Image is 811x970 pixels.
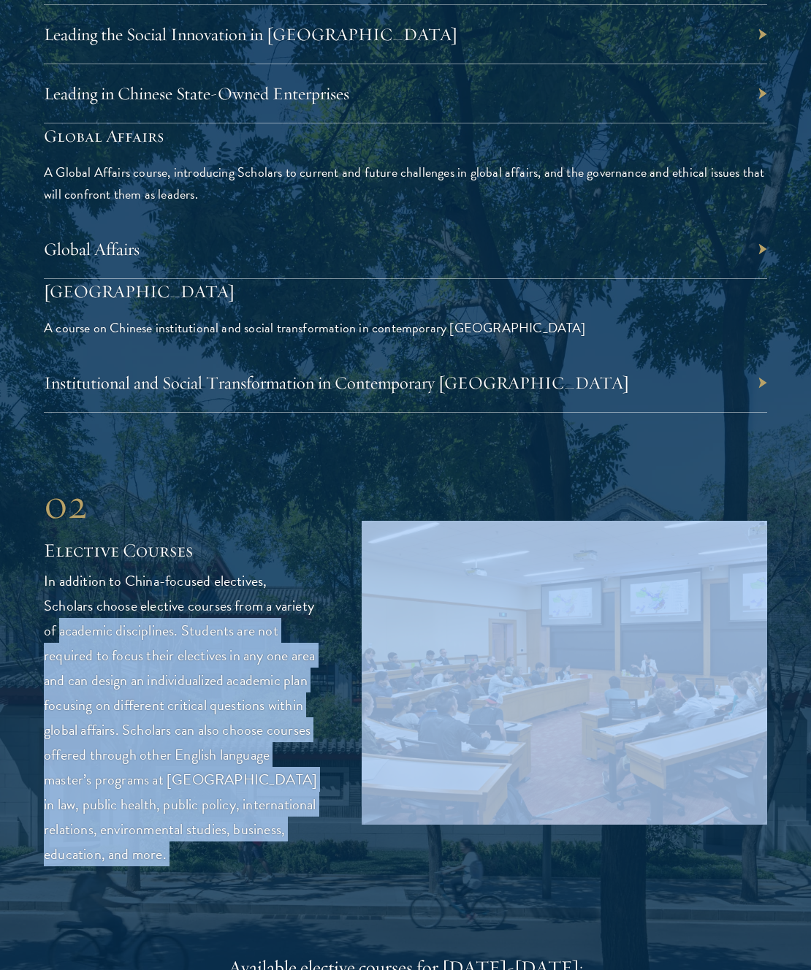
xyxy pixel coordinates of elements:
a: Leading in Chinese State-Owned Enterprises [44,83,349,104]
h5: Global Affairs [44,123,767,148]
a: Leading the Social Innovation in [GEOGRAPHIC_DATA] [44,23,457,45]
p: A Global Affairs course, introducing Scholars to current and future challenges in global affairs,... [44,161,767,205]
h2: Elective Courses [44,537,318,565]
a: Institutional and Social Transformation in Contemporary [GEOGRAPHIC_DATA] [44,372,629,394]
div: 02 [44,478,318,530]
h5: [GEOGRAPHIC_DATA] [44,279,767,304]
p: In addition to China-focused electives, Scholars choose elective courses from a variety of academ... [44,568,318,866]
a: Global Affairs [44,238,140,260]
p: A course on Chinese institutional and social transformation in contemporary [GEOGRAPHIC_DATA] [44,317,767,339]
